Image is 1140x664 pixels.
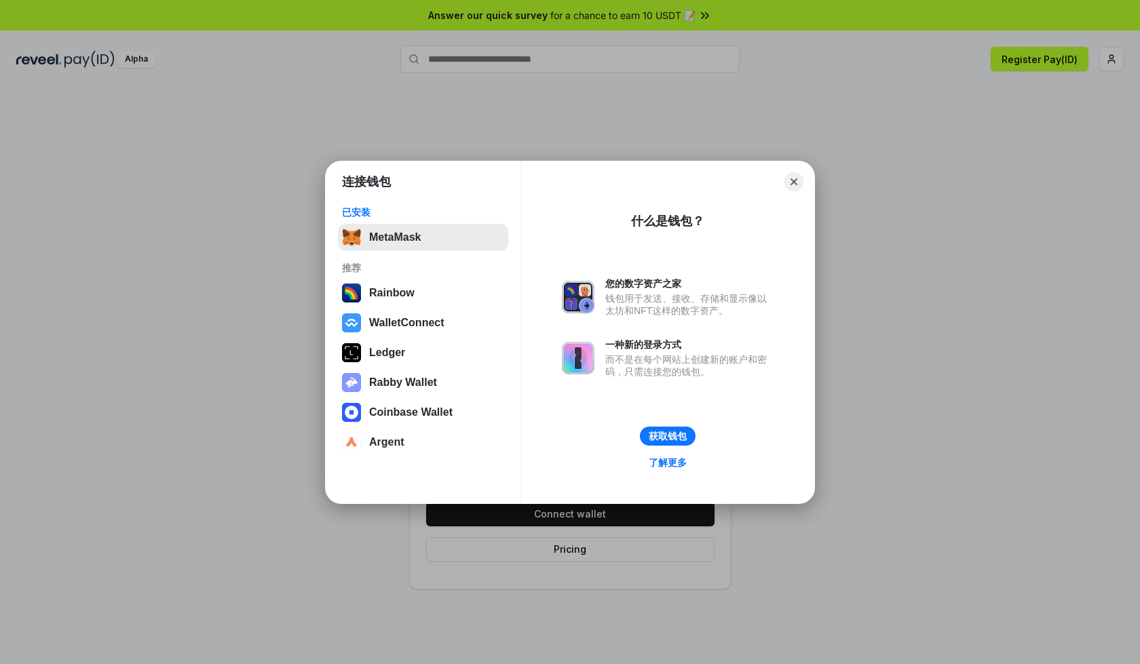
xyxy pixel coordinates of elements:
[338,369,508,396] button: Rabby Wallet
[649,456,687,469] div: 了解更多
[342,433,361,452] img: svg+xml,%3Csvg%20width%3D%2228%22%20height%3D%2228%22%20viewBox%3D%220%200%2028%2028%22%20fill%3D...
[342,284,361,302] img: svg+xml,%3Csvg%20width%3D%22120%22%20height%3D%22120%22%20viewBox%3D%220%200%20120%20120%22%20fil...
[338,279,508,307] button: Rainbow
[605,292,774,317] div: 钱包用于发送、接收、存储和显示像以太坊和NFT这样的数字资产。
[649,430,687,442] div: 获取钱包
[342,343,361,362] img: svg+xml,%3Csvg%20xmlns%3D%22http%3A%2F%2Fwww.w3.org%2F2000%2Fsvg%22%20width%3D%2228%22%20height%3...
[784,172,803,191] button: Close
[369,376,437,389] div: Rabby Wallet
[342,373,361,392] img: svg+xml,%3Csvg%20xmlns%3D%22http%3A%2F%2Fwww.w3.org%2F2000%2Fsvg%22%20fill%3D%22none%22%20viewBox...
[338,399,508,426] button: Coinbase Wallet
[342,174,391,190] h1: 连接钱包
[369,406,453,418] div: Coinbase Wallet
[338,339,508,366] button: Ledger
[342,313,361,332] img: svg+xml,%3Csvg%20width%3D%2228%22%20height%3D%2228%22%20viewBox%3D%220%200%2028%2028%22%20fill%3D...
[369,231,421,243] div: MetaMask
[342,403,361,422] img: svg+xml,%3Csvg%20width%3D%2228%22%20height%3D%2228%22%20viewBox%3D%220%200%2028%2028%22%20fill%3D...
[605,338,774,351] div: 一种新的登录方式
[342,262,504,274] div: 推荐
[338,429,508,456] button: Argent
[342,228,361,247] img: svg+xml,%3Csvg%20fill%3D%22none%22%20height%3D%2233%22%20viewBox%3D%220%200%2035%2033%22%20width%...
[369,347,405,359] div: Ledger
[605,277,774,290] div: 您的数字资产之家
[369,287,415,299] div: Rainbow
[338,224,508,251] button: MetaMask
[369,317,444,329] div: WalletConnect
[562,281,594,313] img: svg+xml,%3Csvg%20xmlns%3D%22http%3A%2F%2Fwww.w3.org%2F2000%2Fsvg%22%20fill%3D%22none%22%20viewBox...
[605,353,774,378] div: 而不是在每个网站上创建新的账户和密码，只需连接您的钱包。
[562,342,594,374] img: svg+xml,%3Csvg%20xmlns%3D%22http%3A%2F%2Fwww.w3.org%2F2000%2Fsvg%22%20fill%3D%22none%22%20viewBox...
[342,206,504,218] div: 已安装
[338,309,508,336] button: WalletConnect
[640,427,696,446] button: 获取钱包
[641,454,695,471] a: 了解更多
[631,213,704,229] div: 什么是钱包？
[369,436,404,448] div: Argent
